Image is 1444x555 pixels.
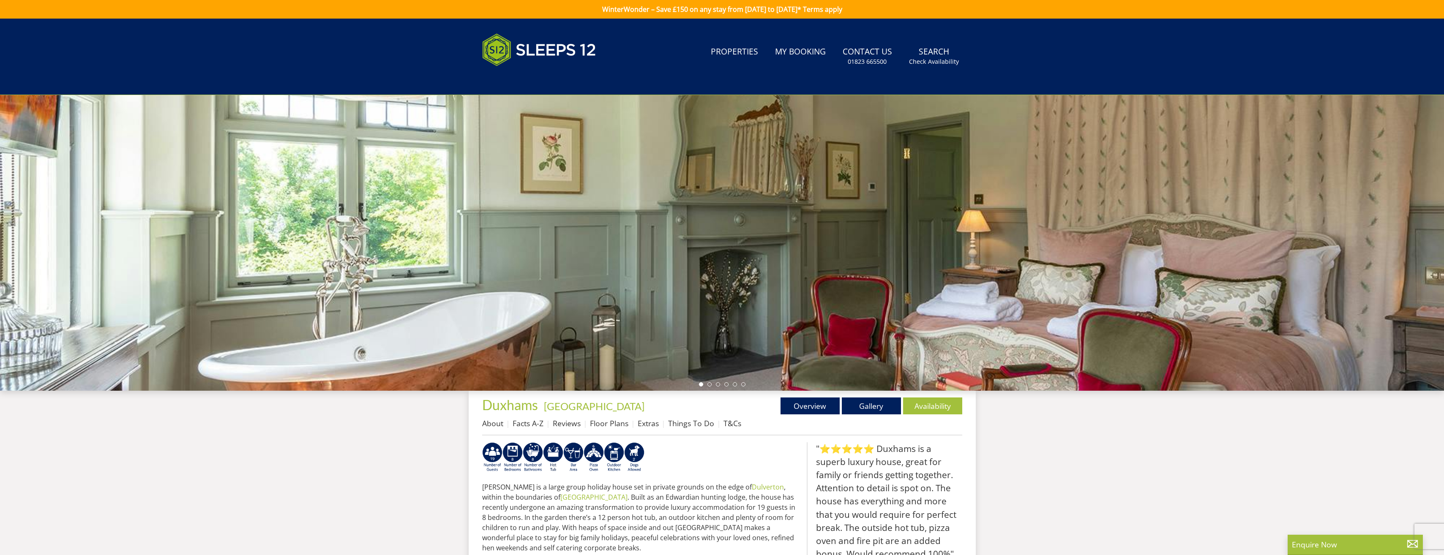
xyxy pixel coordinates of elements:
[563,442,584,473] img: AD_4nXeUnLxUhQNc083Qf4a-s6eVLjX_ttZlBxbnREhztiZs1eT9moZ8e5Fzbx9LK6K9BfRdyv0AlCtKptkJvtknTFvAhI3RM...
[482,397,538,413] span: Duxhams
[560,492,628,502] a: [GEOGRAPHIC_DATA]
[502,442,523,473] img: AD_4nXdDsAEOsbB9lXVrxVfY2IQYeHBfnUx_CaUFRBzfuaO8RNyyXxlH2Wf_qPn39V6gbunYCn1ooRbZ7oinqrctKIqpCrBIv...
[707,43,762,62] a: Properties
[848,57,887,66] small: 01823 665500
[540,400,644,412] span: -
[482,482,800,553] p: [PERSON_NAME] is a large group holiday house set in private grounds on the edge of , within the b...
[590,418,628,428] a: Floor Plans
[482,29,596,71] img: Sleeps 12
[752,482,784,492] a: Dulverton
[523,442,543,473] img: AD_4nXfEea9fjsBZaYM4FQkOmSL2mp7prwrKUMtvyDVH04DEZZ-fQK5N-KFpYD8-mF-DZQItcvVNpXuH_8ZZ4uNBQemi_VHZz...
[909,57,959,66] small: Check Availability
[584,442,604,473] img: AD_4nXcLqu7mHUlbleRlt8iu7kfgD4c5vuY3as6GS2DgJT-pw8nhcZXGoB4_W80monpGRtkoSxUHjxYl0H8gUZYdyx3eTSZ87...
[772,43,829,62] a: My Booking
[544,400,644,412] a: [GEOGRAPHIC_DATA]
[839,43,895,70] a: Contact Us01823 665500
[553,418,581,428] a: Reviews
[638,418,659,428] a: Extras
[482,397,540,413] a: Duxhams
[543,442,563,473] img: AD_4nXcpX5uDwed6-YChlrI2BYOgXwgg3aqYHOhRm0XfZB-YtQW2NrmeCr45vGAfVKUq4uWnc59ZmEsEzoF5o39EWARlT1ewO...
[513,418,543,428] a: Facts A-Z
[842,397,901,414] a: Gallery
[781,397,840,414] a: Overview
[624,442,644,473] img: AD_4nXe7_8LrJK20fD9VNWAdfykBvHkWcczWBt5QOadXbvIwJqtaRaRf-iI0SeDpMmH1MdC9T1Vy22FMXzzjMAvSuTB5cJ7z5...
[906,43,962,70] a: SearchCheck Availability
[478,76,567,83] iframe: Customer reviews powered by Trustpilot
[668,418,714,428] a: Things To Do
[723,418,741,428] a: T&Cs
[482,418,503,428] a: About
[1292,539,1419,550] p: Enquire Now
[604,442,624,473] img: AD_4nXfTH09p_77QXgSCMRwRHt9uPNW8Va4Uit02IXPabNXDWzciDdevrPBrTCLz6v3P7E_ej9ytiKnaxPMKY2ysUWAwIMchf...
[903,397,962,414] a: Availability
[482,442,502,473] img: AD_4nXemKeu6DNuY4c4--o6LbDYzAEsRSNjT9npw8rqZS7ofPydHnFb20pgn4ety11FyE7qVC7d4fHN8Vj1vU1aotN72i6LBF...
